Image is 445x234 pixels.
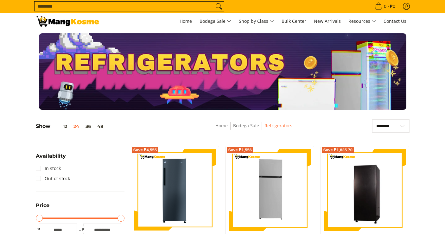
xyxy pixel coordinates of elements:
a: In stock [36,163,61,174]
img: Kelvinator 7.3 Cu.Ft. Direct Cool KLC Manual Defrost Standard Refrigerator (Silver) (Class A) [229,149,311,231]
button: 48 [94,124,106,129]
a: Out of stock [36,174,70,184]
span: Resources [348,17,376,25]
nav: Main Menu [105,13,410,30]
span: New Arrivals [314,18,341,24]
span: Availability [36,154,66,159]
img: Condura 7.0 Cu. Ft. Upright Freezer Inverter Refrigerator, CUF700MNi (Class A) [134,149,216,231]
h5: Show [36,123,106,130]
button: 24 [70,124,82,129]
span: Bulk Center [282,18,306,24]
a: Refrigerators [264,123,292,129]
summary: Open [36,203,49,213]
span: • [373,3,397,10]
summary: Open [36,154,66,163]
a: Bulk Center [278,13,309,30]
img: Condura 7.3 Cu. Ft. Single Door - Direct Cool Inverter Refrigerator, CSD700SAi (Class A) [324,150,406,230]
a: New Arrivals [311,13,344,30]
a: Resources [345,13,379,30]
span: Save ₱1,556 [228,148,252,152]
span: Shop by Class [239,17,274,25]
span: 0 [383,4,387,9]
a: Shop by Class [236,13,277,30]
span: Save ₱1,835.70 [323,148,353,152]
span: ₱ [36,226,42,233]
a: Bodega Sale [196,13,234,30]
span: ₱ [80,226,86,233]
span: Price [36,203,49,208]
span: Contact Us [384,18,406,24]
a: Home [215,123,228,129]
span: Bodega Sale [200,17,231,25]
nav: Breadcrumbs [169,122,339,136]
button: 36 [82,124,94,129]
a: Contact Us [380,13,410,30]
a: Bodega Sale [233,123,259,129]
img: Bodega Sale Refrigerator l Mang Kosme: Home Appliances Warehouse Sale [36,16,99,27]
button: 12 [50,124,70,129]
button: Search [214,2,224,11]
a: Home [176,13,195,30]
span: Save ₱4,555 [133,148,157,152]
span: Home [180,18,192,24]
span: ₱0 [389,4,396,9]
